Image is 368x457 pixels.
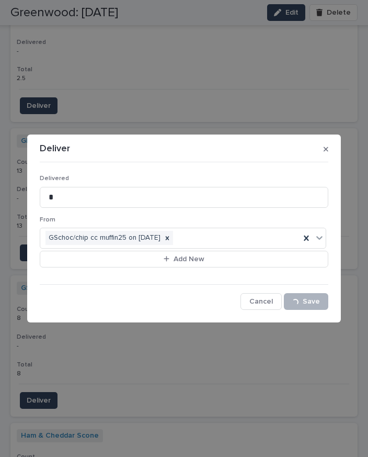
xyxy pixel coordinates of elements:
[174,255,204,263] span: Add New
[40,143,70,155] p: Deliver
[40,251,328,267] button: Add New
[249,298,273,305] span: Cancel
[303,298,320,305] span: Save
[45,231,162,245] div: GSchoc/chip cc muffin25 on [DATE]
[284,293,328,310] button: Save
[240,293,282,310] button: Cancel
[40,217,55,223] span: From
[40,175,69,182] span: Delivered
